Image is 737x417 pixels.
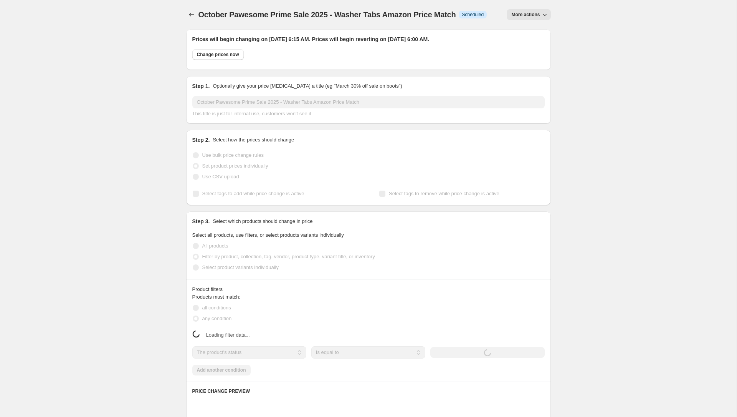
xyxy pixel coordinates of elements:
span: Change prices now [197,52,239,58]
div: Product filters [192,286,545,293]
span: any condition [202,316,232,321]
button: Price change jobs [186,9,197,20]
h2: Prices will begin changing on [DATE] 6:15 AM. Prices will begin reverting on [DATE] 6:00 AM. [192,35,545,43]
h2: Step 2. [192,136,210,144]
span: All products [202,243,228,249]
span: Use CSV upload [202,174,239,179]
p: Optionally give your price [MEDICAL_DATA] a title (eg "March 30% off sale on boots") [213,82,402,90]
span: More actions [511,12,540,18]
span: Select tags to remove while price change is active [389,191,499,196]
span: Use bulk price change rules [202,152,264,158]
span: Loading filter data... [206,331,250,339]
input: 30% off holiday sale [192,96,545,108]
span: Products must match: [192,294,241,300]
h2: Step 3. [192,218,210,225]
span: Filter by product, collection, tag, vendor, product type, variant title, or inventory [202,254,375,259]
h6: PRICE CHANGE PREVIEW [192,388,545,394]
span: Select all products, use filters, or select products variants individually [192,232,344,238]
h2: Step 1. [192,82,210,90]
button: More actions [507,9,550,20]
span: Set product prices individually [202,163,268,169]
p: Select how the prices should change [213,136,294,144]
button: Change prices now [192,49,244,60]
span: This title is just for internal use, customers won't see it [192,111,311,116]
p: Select which products should change in price [213,218,312,225]
span: Select product variants individually [202,264,279,270]
span: October Pawesome Prime Sale 2025 - Washer Tabs Amazon Price Match [198,10,456,19]
span: all conditions [202,305,231,311]
span: Select tags to add while price change is active [202,191,304,196]
span: Scheduled [462,12,484,18]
